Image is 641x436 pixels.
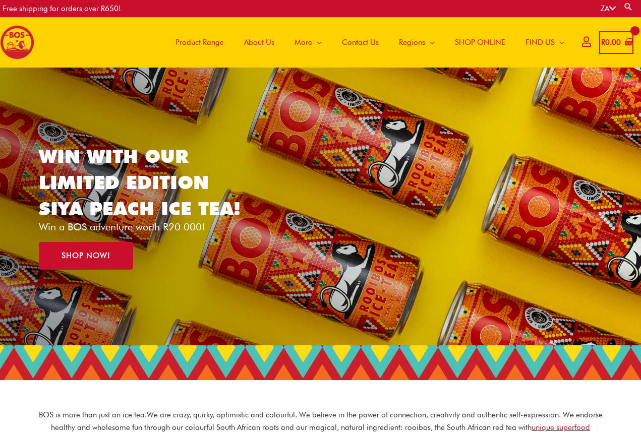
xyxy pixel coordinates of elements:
[158,17,574,68] nav: Site Navigation
[176,27,224,57] span: Product Range
[39,242,133,270] a: SHOP NOW!
[599,31,633,54] a: View Shopping Cart, empty
[526,27,555,57] span: FIND US
[295,27,312,57] span: More
[39,145,241,220] a: WIN WITH OUR LIMITED EDITION SIYA PEACH ICE TEA!
[332,17,389,68] a: Contact Us
[601,38,605,47] span: R
[62,252,110,260] span: SHOP NOW!
[399,27,425,57] span: Regions
[342,27,379,57] span: Contact Us
[39,222,256,232] p: Win a BOS adventure worth R20 000!
[601,4,616,13] a: ZA
[389,17,445,68] a: Regions
[234,17,284,68] a: About Us
[623,2,633,12] a: Search button
[601,38,621,47] bdi: 0.00
[445,17,515,68] a: SHOP ONLINE
[284,17,332,68] a: More
[244,27,274,57] span: About Us
[165,17,234,68] a: Product Range
[455,27,505,57] span: SHOP ONLINE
